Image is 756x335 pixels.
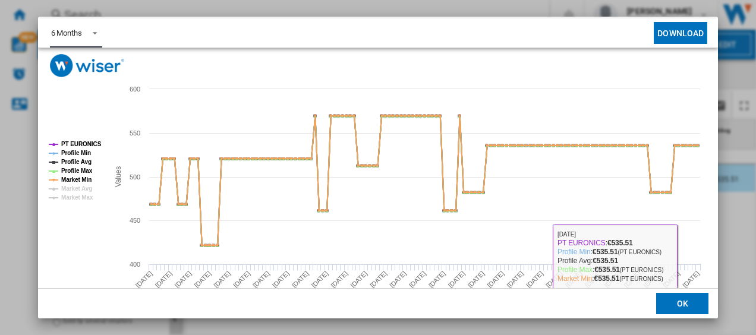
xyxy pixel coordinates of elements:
tspan: [DATE] [446,270,466,289]
tspan: [DATE] [544,270,564,289]
tspan: [DATE] [525,270,544,289]
tspan: [DATE] [408,270,427,289]
tspan: Profile Min [61,150,91,156]
tspan: [DATE] [270,270,290,289]
tspan: [DATE] [329,270,349,289]
tspan: [DATE] [603,270,622,289]
tspan: [DATE] [153,270,173,289]
tspan: [DATE] [583,270,603,289]
tspan: [DATE] [251,270,271,289]
tspan: [DATE] [212,270,232,289]
tspan: 600 [130,86,140,93]
tspan: Values [114,166,122,187]
tspan: [DATE] [505,270,525,289]
tspan: Market Max [61,194,93,201]
tspan: [DATE] [193,270,212,289]
tspan: Profile Avg [61,159,92,165]
tspan: Profile Max [61,167,93,174]
tspan: PT EURONICS [61,141,102,147]
div: 6 Months [51,29,82,37]
button: OK [656,293,708,314]
tspan: [DATE] [466,270,486,289]
tspan: [DATE] [642,270,661,289]
tspan: [DATE] [622,270,642,289]
tspan: [DATE] [486,270,505,289]
tspan: [DATE] [290,270,310,289]
img: logo_wiser_300x94.png [50,54,124,77]
tspan: [DATE] [427,270,446,289]
tspan: [DATE] [564,270,584,289]
tspan: 550 [130,129,140,137]
tspan: [DATE] [173,270,193,289]
tspan: [DATE] [134,270,153,289]
tspan: [DATE] [368,270,388,289]
tspan: [DATE] [681,270,701,289]
tspan: [DATE] [310,270,329,289]
md-dialog: Product popup [38,17,719,318]
tspan: [DATE] [388,270,408,289]
tspan: 400 [130,261,140,268]
tspan: Market Avg [61,185,92,192]
button: Download [654,22,707,44]
tspan: 500 [130,173,140,181]
tspan: [DATE] [232,270,251,289]
tspan: Market Min [61,176,92,183]
tspan: [DATE] [349,270,368,289]
tspan: 450 [130,217,140,224]
tspan: [DATE] [661,270,681,289]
